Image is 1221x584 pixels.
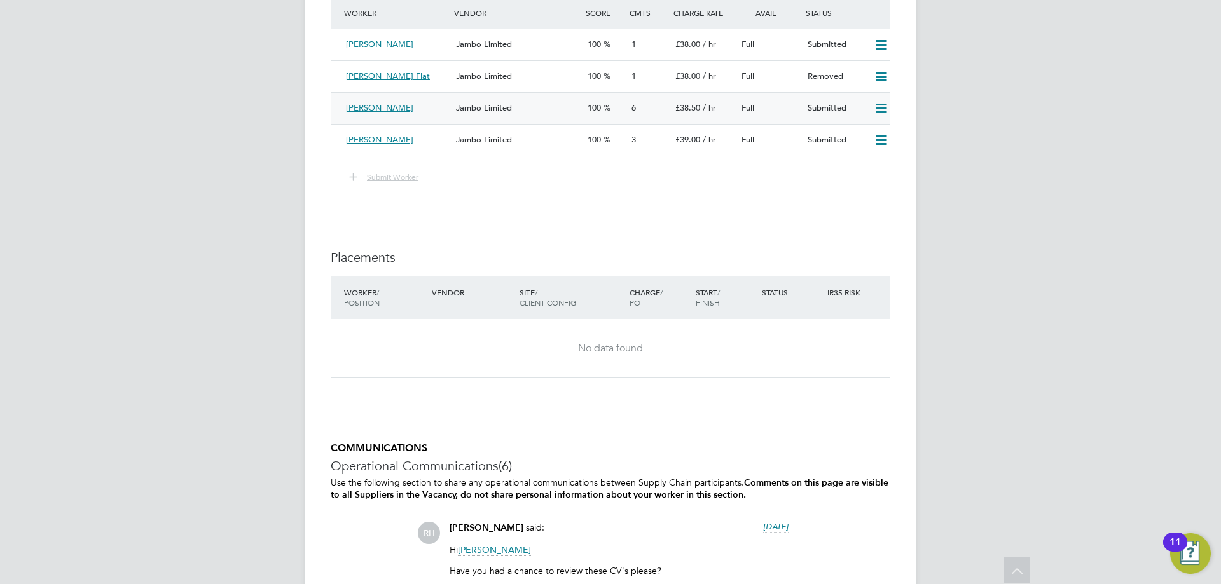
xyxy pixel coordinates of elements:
[458,544,531,556] span: [PERSON_NAME]
[675,39,700,50] span: £38.00
[456,102,512,113] span: Jambo Limited
[631,39,636,50] span: 1
[630,287,663,308] span: / PO
[803,34,869,55] div: Submitted
[588,39,601,50] span: 100
[1170,533,1211,574] button: Open Resource Center, 11 new notifications
[803,130,869,151] div: Submitted
[429,281,516,304] div: Vendor
[1169,542,1181,559] div: 11
[631,71,636,81] span: 1
[803,66,869,87] div: Removed
[675,102,700,113] span: £38.50
[331,249,890,266] h3: Placements
[367,172,418,182] span: Submit Worker
[346,71,430,81] span: [PERSON_NAME] Flat
[703,71,716,81] span: / hr
[520,287,576,308] span: / Client Config
[526,522,544,533] span: said:
[451,1,583,24] div: Vendor
[742,102,754,113] span: Full
[803,98,869,119] div: Submitted
[344,287,380,308] span: / Position
[341,1,451,24] div: Worker
[331,458,890,474] h3: Operational Communications
[675,134,700,145] span: £39.00
[418,522,440,544] span: RH
[331,442,890,455] h5: COMMUNICATIONS
[456,39,512,50] span: Jambo Limited
[742,71,754,81] span: Full
[346,102,413,113] span: [PERSON_NAME]
[331,477,888,500] b: Comments on this page are visible to all Suppliers in the Vacancy, do not share personal informat...
[450,565,789,576] p: Have you had a chance to review these CV's please?
[742,39,754,50] span: Full
[670,1,736,24] div: Charge Rate
[516,281,626,314] div: Site
[631,134,636,145] span: 3
[736,1,803,24] div: Avail
[499,458,512,474] span: (6)
[340,169,429,186] button: Submit Worker
[450,544,789,555] p: Hi
[346,39,413,50] span: [PERSON_NAME]
[456,134,512,145] span: Jambo Limited
[346,134,413,145] span: [PERSON_NAME]
[763,521,789,532] span: [DATE]
[626,1,670,24] div: Cmts
[693,281,759,314] div: Start
[703,102,716,113] span: / hr
[626,281,693,314] div: Charge
[631,102,636,113] span: 6
[703,39,716,50] span: / hr
[742,134,754,145] span: Full
[583,1,626,24] div: Score
[759,281,825,304] div: Status
[450,522,523,533] span: [PERSON_NAME]
[824,281,868,304] div: IR35 Risk
[343,342,878,355] div: No data found
[588,102,601,113] span: 100
[456,71,512,81] span: Jambo Limited
[331,477,890,501] p: Use the following section to share any operational communications between Supply Chain participants.
[803,1,890,24] div: Status
[341,281,429,314] div: Worker
[588,134,601,145] span: 100
[696,287,720,308] span: / Finish
[675,71,700,81] span: £38.00
[588,71,601,81] span: 100
[703,134,716,145] span: / hr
